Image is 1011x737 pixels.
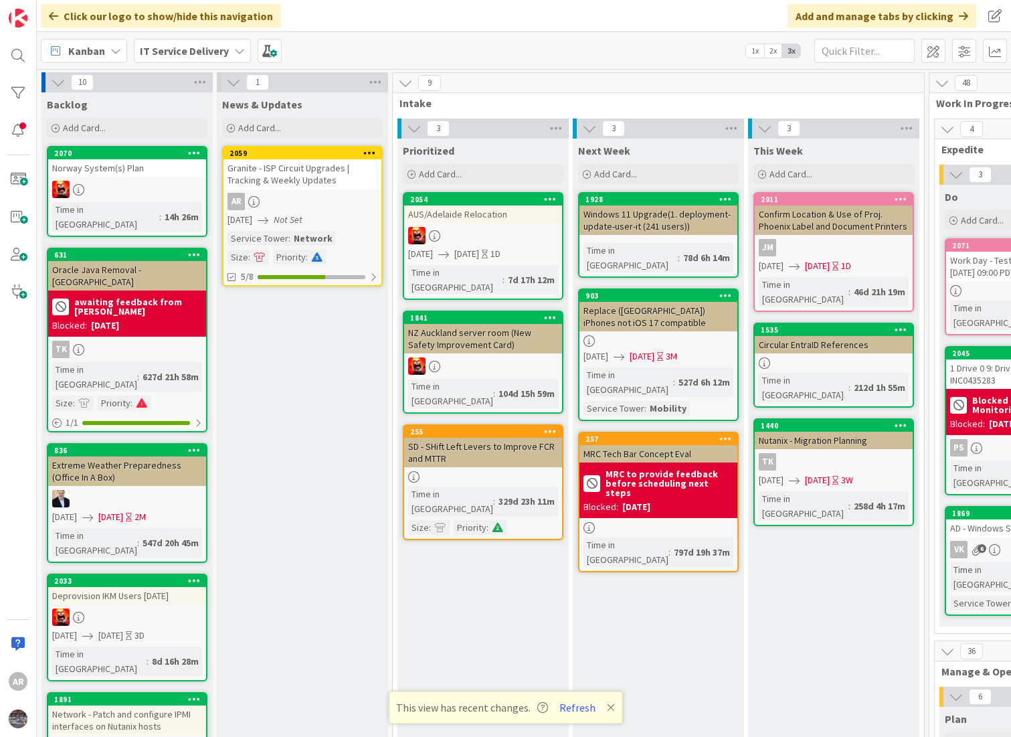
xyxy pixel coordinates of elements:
[583,349,608,363] span: [DATE]
[805,473,830,487] span: [DATE]
[91,319,119,333] div: [DATE]
[583,538,668,567] div: Time in [GEOGRAPHIC_DATA]
[955,75,978,91] span: 48
[227,231,288,246] div: Service Tower
[755,420,913,432] div: 1440
[670,545,733,560] div: 797d 19h 37m
[223,159,381,189] div: Granite - ISP Circuit Upgrades | Tracking & Weekly Updates
[52,181,70,198] img: VN
[759,373,848,402] div: Time in [GEOGRAPHIC_DATA]
[454,520,486,535] div: Priority
[139,370,202,384] div: 627d 21h 58m
[73,396,75,410] span: :
[52,362,137,392] div: Time in [GEOGRAPHIC_DATA]
[408,487,493,516] div: Time in [GEOGRAPHIC_DATA]
[288,231,290,246] span: :
[149,654,202,669] div: 8d 16h 28m
[47,248,207,432] a: 631Oracle Java Removal - [GEOGRAPHIC_DATA]awaiting feedback from [PERSON_NAME]Blocked:[DATE]TKTim...
[137,536,139,550] span: :
[579,193,737,206] div: 1928
[41,4,281,28] div: Click our logo to show/hide this navigation
[404,227,562,244] div: VN
[47,574,207,681] a: 2033Deprovision IKM Users [DATE]VN[DATE][DATE]3DTime in [GEOGRAPHIC_DATA]:8d 16h 28m
[495,494,558,509] div: 329d 23h 11m
[504,272,558,287] div: 7d 17h 12m
[404,312,562,353] div: 1841NZ Auckland server room (New Safety Improvement Card)
[755,432,913,449] div: Nutanix - Migration Planning
[48,693,206,735] div: 1891Network - Patch and configure IPMI interfaces on Nutanix hosts
[408,357,426,375] img: VN
[48,706,206,735] div: Network - Patch and configure IPMI interfaces on Nutanix hosts
[54,695,206,704] div: 1891
[52,629,77,643] span: [DATE]
[403,424,563,540] a: 255SD - SHift Left Levers to Improve FCR and MTTRTime in [GEOGRAPHIC_DATA]:329d 23h 11mSize:Prior...
[408,520,429,535] div: Size
[98,629,123,643] span: [DATE]
[945,712,967,726] span: Plan
[408,247,433,261] span: [DATE]
[960,121,983,137] span: 4
[410,427,562,436] div: 255
[673,375,675,390] span: :
[52,490,70,507] img: HO
[960,643,983,659] span: 36
[404,193,562,206] div: 2054
[753,144,803,157] span: This Week
[578,144,630,157] span: Next Week
[48,147,206,177] div: 2070Norway System(s) Plan
[47,146,207,237] a: 2070Norway System(s) PlanVNTime in [GEOGRAPHIC_DATA]:14h 26m
[403,311,563,414] a: 1841NZ Auckland server room (New Safety Improvement Card)VNTime in [GEOGRAPHIC_DATA]:104d 15h 59m
[9,9,27,27] img: Visit kanbanzone.com
[850,499,909,513] div: 258d 4h 17m
[602,120,625,137] span: 3
[755,239,913,256] div: JM
[848,380,850,395] span: :
[755,324,913,336] div: 1535
[54,446,206,455] div: 836
[396,700,548,716] span: This view has recent changes.
[961,214,1004,226] span: Add Card...
[759,239,776,256] div: JM
[274,214,302,226] i: Not Set
[48,587,206,604] div: Deprovision IKM Users [DATE]
[48,490,206,507] div: HO
[140,44,229,58] b: IT Service Delivery
[675,375,733,390] div: 527d 6h 12m
[161,210,202,224] div: 14h 26m
[54,576,206,586] div: 2033
[755,193,913,206] div: 2011
[147,654,149,669] span: :
[755,206,913,235] div: Confirm Location & Use of Proj. Phoenix Label and Document Printers
[48,575,206,587] div: 2033
[54,149,206,158] div: 2070
[227,213,252,227] span: [DATE]
[410,313,562,323] div: 1841
[404,206,562,223] div: AUS/Adelaide Relocation
[54,250,206,260] div: 631
[769,168,812,180] span: Add Card...
[583,367,673,397] div: Time in [GEOGRAPHIC_DATA]
[227,193,245,210] div: AR
[52,202,159,232] div: Time in [GEOGRAPHIC_DATA]
[404,193,562,223] div: 2054AUS/Adelaide Relocation
[761,325,913,335] div: 1535
[98,510,123,524] span: [DATE]
[403,144,454,157] span: Prioritized
[777,120,800,137] span: 3
[622,500,650,514] div: [DATE]
[759,491,848,521] div: Time in [GEOGRAPHIC_DATA]
[9,710,27,728] img: avatar
[229,149,381,158] div: 2059
[755,193,913,235] div: 2011Confirm Location & Use of Proj. Phoenix Label and Document Printers
[48,147,206,159] div: 2070
[52,319,87,333] div: Blocked:
[227,250,248,264] div: Size
[755,336,913,353] div: Circular EntraID References
[66,416,78,430] span: 1 / 1
[48,249,206,261] div: 631
[52,608,70,626] img: VN
[585,434,737,444] div: 257
[410,195,562,204] div: 2054
[222,146,383,286] a: 2059Granite - ISP Circuit Upgrades | Tracking & Weekly UpdatesAR[DATE]Not SetService Tower:Networ...
[579,290,737,302] div: 903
